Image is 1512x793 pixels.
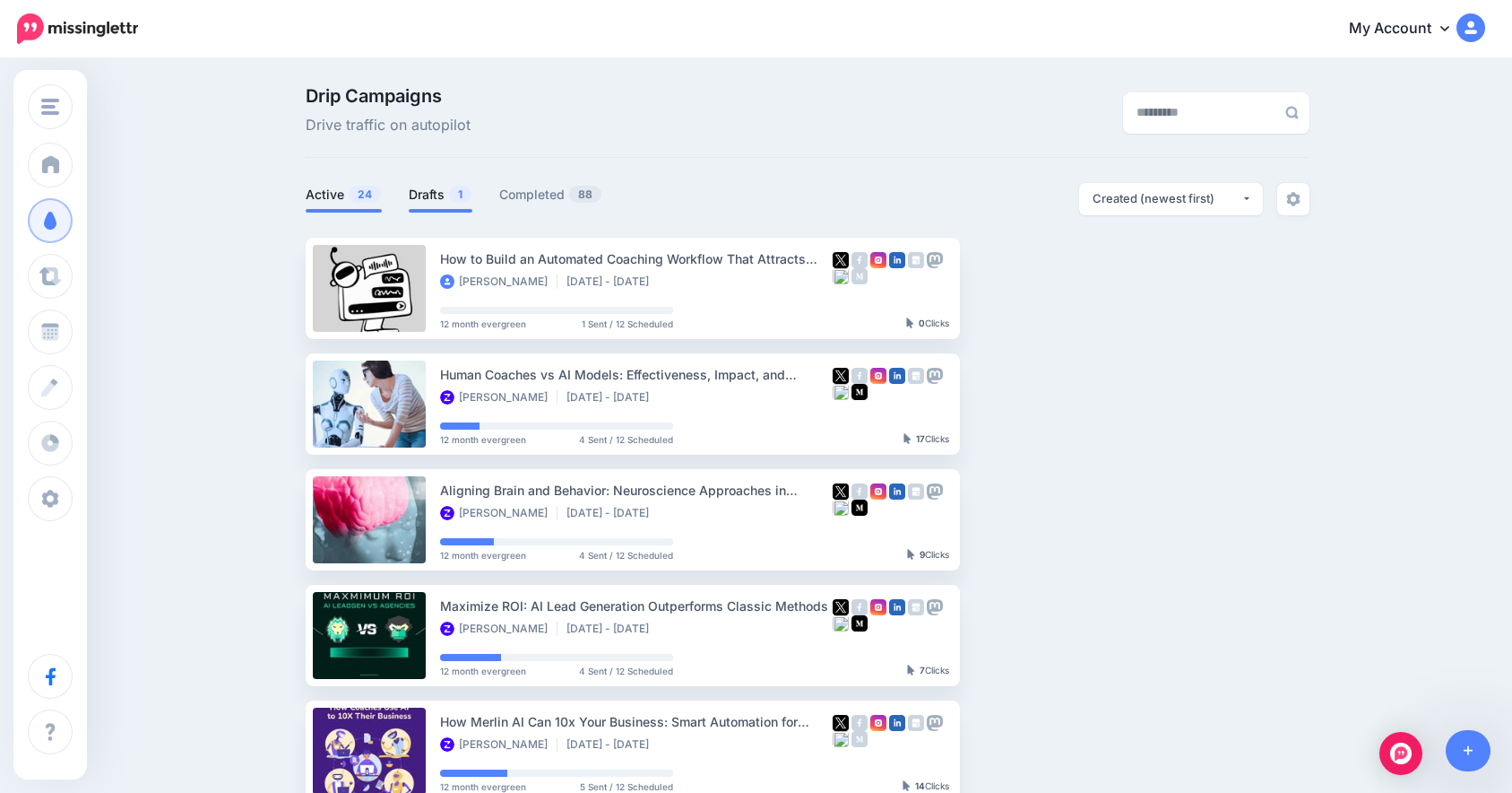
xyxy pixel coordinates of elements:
[920,549,925,560] b: 9
[440,551,526,560] span: 12 month evergreen
[566,274,658,289] li: [DATE] - [DATE]
[833,368,849,384] img: twitter-square.png
[566,506,658,520] li: [DATE] - [DATE]
[920,665,925,675] b: 7
[870,715,886,731] img: instagram-square.png
[927,368,943,384] img: mastodon-grey-square.png
[440,782,526,791] span: 12 month evergreen
[851,731,868,747] img: medium-grey-square.png
[919,318,925,328] b: 0
[17,13,138,44] img: Missinglettr
[908,599,924,615] img: google_business-grey-square.png
[306,184,382,205] a: Active24
[851,484,868,500] img: facebook-grey-square.png
[833,731,849,747] img: bluesky-grey-square.png
[440,435,526,444] span: 12 month evergreen
[908,252,924,268] img: google_business-grey-square.png
[306,114,471,137] span: Drive traffic on autopilot
[903,780,911,791] img: pointer-grey-darker.png
[409,184,472,205] a: Drafts1
[499,184,602,205] a: Completed88
[903,434,949,445] div: Clicks
[566,737,658,752] li: [DATE] - [DATE]
[851,268,868,284] img: medium-grey-square.png
[582,319,673,328] span: 1 Sent / 12 Scheduled
[349,186,381,203] span: 24
[579,551,673,560] span: 4 Sent / 12 Scheduled
[41,99,59,115] img: menu.png
[580,782,673,791] span: 5 Sent / 12 Scheduled
[440,274,557,289] li: [PERSON_NAME]
[833,615,849,632] img: bluesky-grey-square.png
[927,484,943,500] img: mastodon-grey-square.png
[566,622,658,636] li: [DATE] - [DATE]
[1079,183,1263,215] button: Created (newest first)
[579,667,673,675] span: 4 Sent / 12 Scheduled
[903,781,949,792] div: Clicks
[1331,7,1485,51] a: My Account
[440,737,557,752] li: [PERSON_NAME]
[440,364,833,385] div: Human Coaches vs AI Models: Effectiveness, Impact, and [PERSON_NAME]
[440,480,833,501] div: Aligning Brain and Behavior: Neuroscience Approaches in Coaching
[927,599,943,615] img: mastodon-grey-square.png
[440,667,526,675] span: 12 month evergreen
[851,599,868,615] img: facebook-grey-square.png
[889,368,905,384] img: linkedin-square.png
[908,368,924,384] img: google_business-grey-square.png
[833,500,849,516] img: bluesky-grey-square.png
[915,780,925,791] b: 14
[870,368,886,384] img: instagram-square.png
[440,596,833,616] div: Maximize ROI: AI Lead Generation Outperforms Classic Methods
[870,599,886,615] img: instagram-square.png
[851,615,868,632] img: medium-square.png
[851,500,868,516] img: medium-square.png
[927,252,943,268] img: mastodon-grey-square.png
[1286,192,1300,206] img: settings-grey.png
[907,665,915,675] img: pointer-grey-darker.png
[440,390,557,405] li: [PERSON_NAME]
[907,549,915,560] img: pointer-grey-darker.png
[833,268,849,284] img: bluesky-grey-square.png
[306,87,471,105] span: Drip Campaigns
[833,484,849,500] img: twitter-square.png
[870,484,886,500] img: instagram-square.png
[889,715,905,731] img: linkedin-square.png
[870,252,886,268] img: instagram-square.png
[1093,190,1241,207] div: Created (newest first)
[833,599,849,615] img: twitter-square.png
[851,715,868,731] img: facebook-grey-square.png
[906,318,914,328] img: pointer-grey-darker.png
[927,715,943,731] img: mastodon-grey-square.png
[907,666,949,676] div: Clicks
[449,186,471,203] span: 1
[440,506,557,520] li: [PERSON_NAME]
[440,622,557,636] li: [PERSON_NAME]
[851,384,868,400] img: medium-square.png
[889,599,905,615] img: linkedin-square.png
[569,186,601,203] span: 88
[440,248,833,269] div: How to Build an Automated Coaching Workflow That Attracts High-Ticket Clients
[833,252,849,268] img: twitter-square.png
[903,433,912,444] img: pointer-grey-darker.png
[907,550,949,561] div: Clicks
[906,318,949,329] div: Clicks
[889,484,905,500] img: linkedin-square.png
[908,715,924,731] img: google_business-grey-square.png
[579,435,673,444] span: 4 Sent / 12 Scheduled
[889,252,905,268] img: linkedin-square.png
[908,484,924,500] img: google_business-grey-square.png
[851,252,868,268] img: facebook-grey-square.png
[833,715,849,731] img: twitter-square.png
[440,319,526,328] span: 12 month evergreen
[833,384,849,400] img: bluesky-grey-square.png
[566,390,658,405] li: [DATE] - [DATE]
[1379,732,1422,775] div: Open Intercom Messenger
[440,711,833,732] div: How Merlin AI Can 10x Your Business: Smart Automation for Coaches
[916,433,925,444] b: 17
[1285,106,1299,119] img: search-grey-6.png
[851,368,868,384] img: facebook-grey-square.png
